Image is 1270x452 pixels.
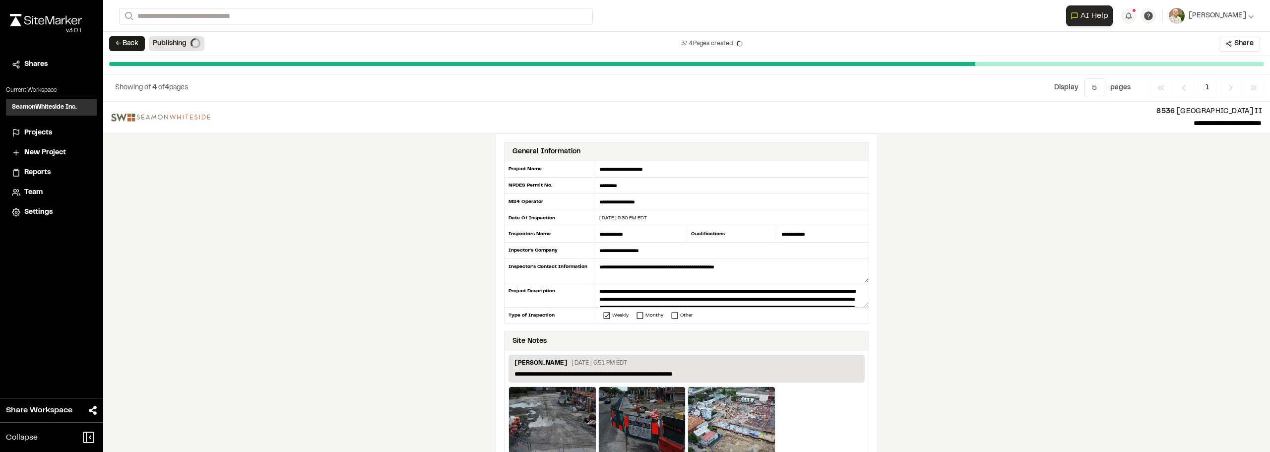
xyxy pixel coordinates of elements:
p: page s [1110,82,1131,93]
div: General Information [512,146,580,157]
div: [DATE] 5:30 PM EDT [595,214,869,222]
button: Open AI Assistant [1066,5,1113,26]
div: Date Of Inspection [504,210,595,226]
button: 5 [1084,78,1104,97]
div: Site Notes [512,336,547,347]
div: Type of Inspection [504,308,595,323]
div: Weekly [612,312,629,319]
span: Settings [24,207,53,218]
div: Publishing [149,36,204,51]
nav: Navigation [1150,78,1264,97]
span: 1 [1198,78,1216,97]
a: Projects [12,128,91,138]
span: 8536 [1156,109,1175,115]
div: Inpector's Company [504,243,595,259]
p: [DATE] 6:51 PM EDT [571,359,627,368]
span: Collapse [6,432,38,444]
span: 4 [165,85,169,91]
button: Share [1219,36,1260,52]
span: Reports [24,167,51,178]
div: Monthy [645,312,663,319]
a: Settings [12,207,91,218]
a: New Project [12,147,91,158]
a: Shares [12,59,91,70]
div: Oh geez...please don't... [10,26,82,35]
button: [PERSON_NAME] [1169,8,1254,24]
button: ← Back [109,36,145,51]
p: [GEOGRAPHIC_DATA] II [218,106,1262,117]
a: Reports [12,167,91,178]
button: Search [119,8,137,24]
div: Project Description [504,283,595,308]
p: 3 / [681,39,733,48]
span: 4 [152,85,157,91]
div: Project Name [504,161,595,178]
p: Display [1054,82,1079,93]
span: Share Workspace [6,404,72,416]
img: file [111,114,210,122]
div: NPDES Permit No. [504,178,595,194]
span: 4 Pages created [689,39,733,48]
img: rebrand.png [10,14,82,26]
p: Current Workspace [6,86,97,95]
p: of pages [115,82,188,93]
div: Inspectors Name [504,226,595,243]
span: Showing of [115,85,152,91]
a: Team [12,187,91,198]
span: Shares [24,59,48,70]
span: Projects [24,128,52,138]
h3: SeamonWhiteside Inc. [12,103,77,112]
span: AI Help [1080,10,1108,22]
p: [PERSON_NAME] [514,359,568,370]
div: Other [680,312,693,319]
span: New Project [24,147,66,158]
img: User [1169,8,1185,24]
div: MS4 Operator [504,194,595,210]
span: Team [24,187,43,198]
div: Inspector's Contact Information [504,259,595,283]
span: [PERSON_NAME] [1189,10,1246,21]
div: Open AI Assistant [1066,5,1117,26]
div: Qualifications [687,226,778,243]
